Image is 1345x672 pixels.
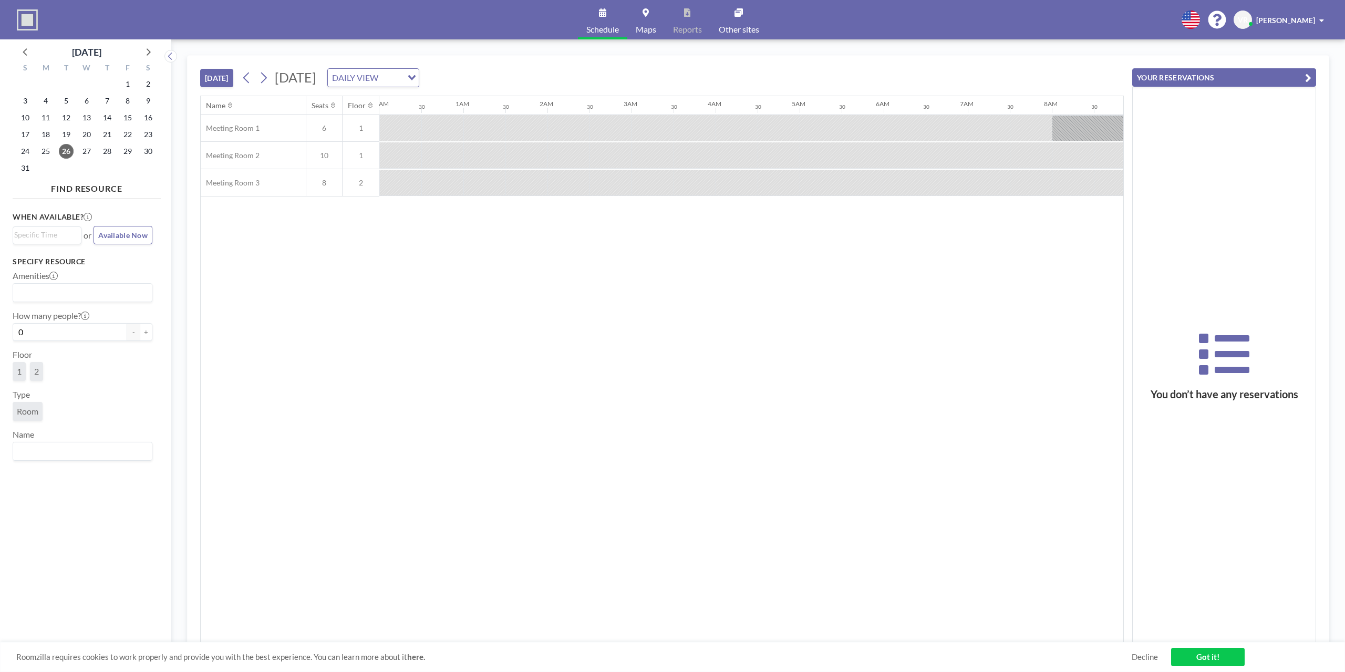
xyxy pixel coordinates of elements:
[140,323,152,341] button: +
[120,127,135,142] span: Friday, August 22, 2025
[34,366,39,377] span: 2
[13,257,152,266] h3: Specify resource
[17,366,22,377] span: 1
[13,311,89,321] label: How many people?
[141,144,156,159] span: Saturday, August 30, 2025
[343,123,379,133] span: 1
[100,127,115,142] span: Thursday, August 21, 2025
[120,144,135,159] span: Friday, August 29, 2025
[960,100,974,108] div: 7AM
[13,442,152,460] div: Search for option
[38,94,53,108] span: Monday, August 4, 2025
[419,104,425,110] div: 30
[792,100,805,108] div: 5AM
[13,429,34,440] label: Name
[1007,104,1013,110] div: 30
[13,284,152,302] div: Search for option
[1132,652,1158,662] a: Decline
[201,123,260,133] span: Meeting Room 1
[1238,15,1248,25] span: VR
[14,286,146,299] input: Search for option
[275,69,316,85] span: [DATE]
[13,389,30,400] label: Type
[141,77,156,91] span: Saturday, August 2, 2025
[79,144,94,159] span: Wednesday, August 27, 2025
[56,62,77,76] div: T
[17,406,38,417] span: Room
[923,104,929,110] div: 30
[708,100,721,108] div: 4AM
[328,69,419,87] div: Search for option
[755,104,761,110] div: 30
[18,94,33,108] span: Sunday, August 3, 2025
[59,144,74,159] span: Tuesday, August 26, 2025
[1132,68,1316,87] button: YOUR RESERVATIONS
[673,25,702,34] span: Reports
[671,104,677,110] div: 30
[100,144,115,159] span: Thursday, August 28, 2025
[18,144,33,159] span: Sunday, August 24, 2025
[306,123,342,133] span: 6
[587,104,593,110] div: 30
[1091,104,1098,110] div: 30
[343,151,379,160] span: 1
[13,179,161,194] h4: FIND RESOURCE
[306,151,342,160] span: 10
[38,144,53,159] span: Monday, August 25, 2025
[77,62,97,76] div: W
[206,101,225,110] div: Name
[100,94,115,108] span: Thursday, August 7, 2025
[636,25,656,34] span: Maps
[59,127,74,142] span: Tuesday, August 19, 2025
[18,110,33,125] span: Sunday, August 10, 2025
[200,69,233,87] button: [DATE]
[120,94,135,108] span: Friday, August 8, 2025
[201,178,260,188] span: Meeting Room 3
[306,178,342,188] span: 8
[719,25,759,34] span: Other sites
[84,230,91,241] span: or
[1044,100,1058,108] div: 8AM
[839,104,845,110] div: 30
[201,151,260,160] span: Meeting Room 2
[59,94,74,108] span: Tuesday, August 5, 2025
[312,101,328,110] div: Seats
[138,62,158,76] div: S
[343,178,379,188] span: 2
[100,110,115,125] span: Thursday, August 14, 2025
[59,110,74,125] span: Tuesday, August 12, 2025
[1171,648,1245,666] a: Got it!
[1133,388,1316,401] h3: You don’t have any reservations
[14,444,146,458] input: Search for option
[141,127,156,142] span: Saturday, August 23, 2025
[97,62,117,76] div: T
[456,100,469,108] div: 1AM
[120,110,135,125] span: Friday, August 15, 2025
[407,652,425,661] a: here.
[371,100,389,108] div: 12AM
[13,227,81,243] div: Search for option
[98,231,148,240] span: Available Now
[79,110,94,125] span: Wednesday, August 13, 2025
[79,94,94,108] span: Wednesday, August 6, 2025
[18,127,33,142] span: Sunday, August 17, 2025
[624,100,637,108] div: 3AM
[586,25,619,34] span: Schedule
[13,271,58,281] label: Amenities
[120,77,135,91] span: Friday, August 1, 2025
[381,71,401,85] input: Search for option
[876,100,889,108] div: 6AM
[14,229,75,241] input: Search for option
[72,45,101,59] div: [DATE]
[348,101,366,110] div: Floor
[38,127,53,142] span: Monday, August 18, 2025
[13,349,32,360] label: Floor
[94,226,152,244] button: Available Now
[38,110,53,125] span: Monday, August 11, 2025
[141,94,156,108] span: Saturday, August 9, 2025
[1256,16,1315,25] span: [PERSON_NAME]
[540,100,553,108] div: 2AM
[79,127,94,142] span: Wednesday, August 20, 2025
[15,62,36,76] div: S
[117,62,138,76] div: F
